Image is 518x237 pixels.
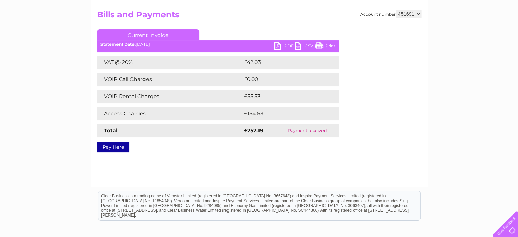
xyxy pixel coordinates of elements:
[390,3,437,12] a: 0333 014 3131
[242,90,325,103] td: £55.53
[242,56,325,69] td: £42.03
[496,29,512,34] a: Log out
[276,124,339,137] td: Payment received
[97,90,242,103] td: VOIP Rental Charges
[434,29,455,34] a: Telecoms
[295,42,315,52] a: CSV
[97,142,129,152] a: Pay Here
[100,42,136,47] b: Statement Date:
[97,10,421,23] h2: Bills and Payments
[315,42,335,52] a: Print
[97,29,199,40] a: Current Invoice
[360,10,421,18] div: Account number
[473,29,489,34] a: Contact
[398,29,411,34] a: Water
[244,127,263,134] strong: £252.19
[242,107,326,120] td: £154.63
[97,107,242,120] td: Access Charges
[415,29,430,34] a: Energy
[97,73,242,86] td: VOIP Call Charges
[97,42,339,47] div: [DATE]
[242,73,323,86] td: £0.00
[18,18,53,39] img: logo.png
[104,127,118,134] strong: Total
[97,56,242,69] td: VAT @ 20%
[98,4,420,33] div: Clear Business is a trading name of Verastar Limited (registered in [GEOGRAPHIC_DATA] No. 3667643...
[459,29,469,34] a: Blog
[274,42,295,52] a: PDF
